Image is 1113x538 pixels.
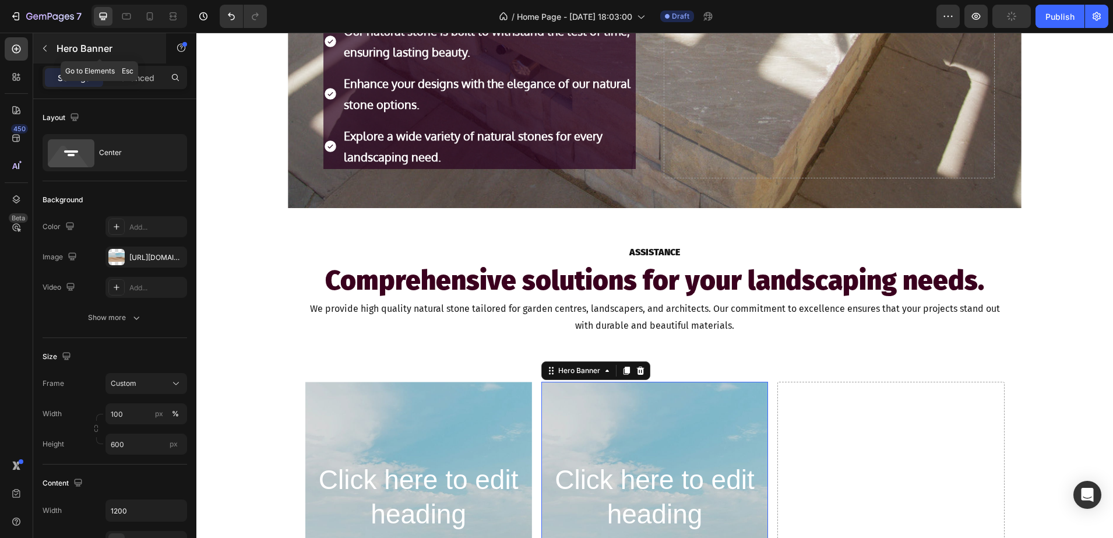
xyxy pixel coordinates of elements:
div: Image [43,249,79,265]
div: Open Intercom Messenger [1073,481,1101,509]
div: Content [43,476,85,491]
strong: Enhance your designs with the elegance of our natural stone options. [147,43,434,79]
iframe: Design area [196,33,1113,538]
p: Settings [58,72,90,84]
span: Home Page - [DATE] 18:03:00 [517,10,632,23]
p: We provide high quality natural stone tailored for garden centres, landscapers, and architects. O... [110,268,807,302]
div: Layout [43,110,82,126]
input: px% [105,403,187,424]
button: Show more [43,307,187,328]
div: Center [99,139,170,166]
label: Height [43,439,64,449]
strong: Explore a wide variety of natural stones for every landscaping need. [147,96,406,132]
div: px [155,409,163,419]
label: Width [43,409,62,419]
div: Width [43,505,62,516]
button: Publish [1035,5,1084,28]
button: 7 [5,5,87,28]
div: Color [43,219,77,235]
div: Size [43,349,73,365]
span: Draft [672,11,689,22]
div: Video [43,280,78,296]
div: Publish [1045,10,1075,23]
div: Beta [9,213,28,223]
label: Frame [43,378,64,389]
p: ASSISTANCE [110,212,807,228]
button: Custom [105,373,187,394]
h2: Click here to edit heading [118,429,326,501]
strong: ensuring lasting beauty. [147,12,274,27]
p: Advanced [115,72,154,84]
div: Undo/Redo [220,5,267,28]
button: % [152,407,166,421]
button: px [168,407,182,421]
div: 450 [11,124,28,133]
div: Hero Banner [360,333,406,343]
span: Custom [111,378,136,389]
p: 7 [76,9,82,23]
h2: Click here to edit heading [354,429,562,501]
div: % [172,409,179,419]
div: Add... [129,283,184,293]
span: px [170,439,178,448]
span: / [512,10,515,23]
input: Auto [106,500,186,521]
div: Background [43,195,83,205]
div: Show more [88,312,142,323]
p: Hero Banner [57,41,156,55]
h2: Comprehensive solutions for your landscaping needs. [109,230,808,267]
input: px [105,434,187,455]
div: [URL][DOMAIN_NAME] [129,252,184,263]
div: Add... [129,222,184,233]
